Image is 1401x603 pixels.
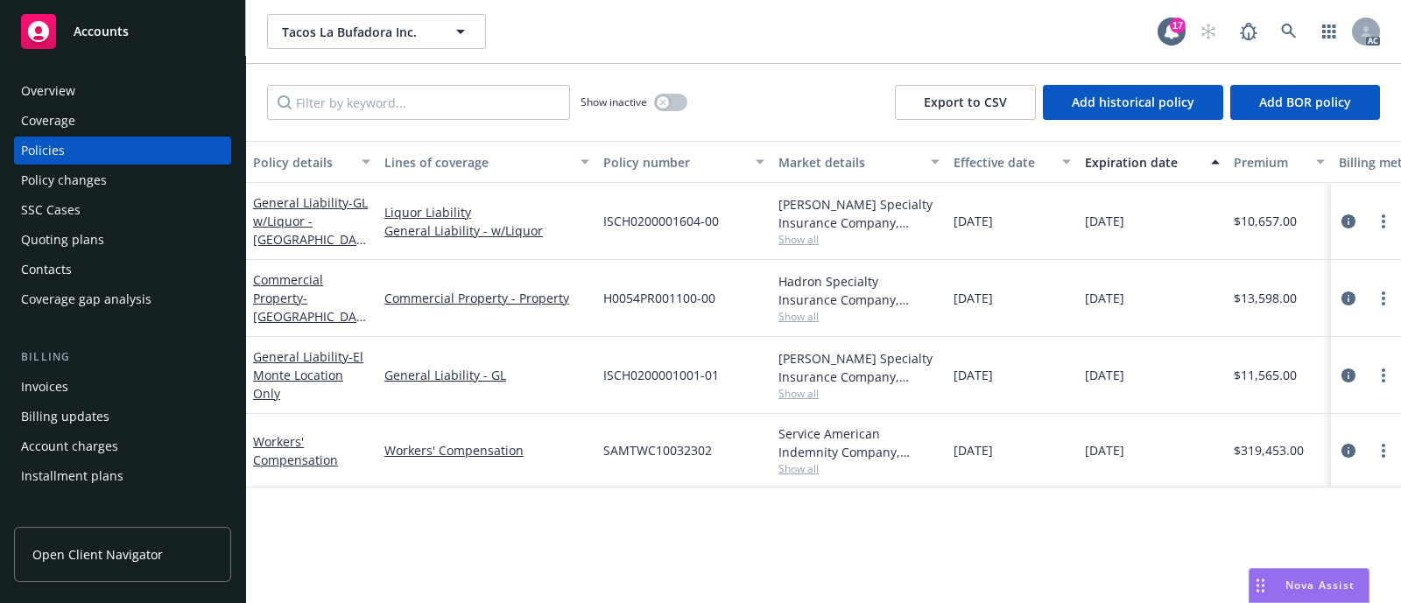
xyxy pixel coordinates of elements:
span: [DATE] [1085,366,1124,384]
a: General Liability - GL [384,366,589,384]
span: [DATE] [954,212,993,230]
a: Invoices [14,373,231,401]
div: Service American Indemnity Company, Service American Indemnity Company, Method Insurance [778,424,940,461]
button: Add historical policy [1043,85,1223,120]
a: circleInformation [1338,211,1359,232]
div: Overview [21,77,75,105]
a: Report a Bug [1231,14,1266,49]
span: $11,565.00 [1234,366,1297,384]
button: Tacos La Bufadora Inc. [267,14,486,49]
div: 17 [1170,18,1186,33]
div: Lines of coverage [384,153,570,172]
div: Installment plans [21,462,123,490]
span: Add historical policy [1072,94,1194,110]
a: circleInformation [1338,440,1359,461]
div: Market details [778,153,920,172]
a: Policy changes [14,166,231,194]
div: Billing [14,348,231,366]
div: Drag to move [1250,569,1271,602]
a: Workers' Compensation [384,441,589,459]
span: $319,453.00 [1234,441,1304,459]
span: Show all [778,309,940,324]
div: Hadron Specialty Insurance Company, Hadron Holdings, LP, RT Specialty Insurance Services, LLC (RS... [778,272,940,309]
span: $10,657.00 [1234,212,1297,230]
button: Lines of coverage [377,141,596,183]
button: Effective date [947,141,1078,183]
span: ISCH0200001604-00 [603,212,719,230]
a: more [1373,288,1394,309]
a: circleInformation [1338,365,1359,386]
a: Contacts [14,256,231,284]
span: - El Monte Location Only [253,348,363,402]
button: Policy number [596,141,771,183]
span: Add BOR policy [1259,94,1351,110]
button: Expiration date [1078,141,1227,183]
span: $13,598.00 [1234,289,1297,307]
a: Installment plans [14,462,231,490]
div: Premium [1234,153,1306,172]
a: more [1373,365,1394,386]
a: Coverage gap analysis [14,285,231,313]
button: Premium [1227,141,1332,183]
div: Coverage gap analysis [21,285,151,313]
input: Filter by keyword... [267,85,570,120]
div: Policy changes [21,166,107,194]
div: Billing updates [21,403,109,431]
div: Expiration date [1085,153,1200,172]
span: SAMTWC10032302 [603,441,712,459]
a: Workers' Compensation [253,433,338,468]
a: General Liability [253,348,363,402]
div: Account charges [21,432,118,460]
div: Effective date [954,153,1052,172]
span: [DATE] [954,441,993,459]
a: Overview [14,77,231,105]
a: Billing updates [14,403,231,431]
a: circleInformation [1338,288,1359,309]
span: Accounts [74,25,129,39]
a: Policies [14,137,231,165]
a: more [1373,440,1394,461]
span: Show all [778,461,940,476]
span: Open Client Navigator [32,545,163,564]
button: Export to CSV [895,85,1036,120]
span: Show all [778,232,940,247]
div: Policy number [603,153,745,172]
a: General Liability [253,194,368,266]
div: Quoting plans [21,226,104,254]
button: Policy details [246,141,377,183]
a: Account charges [14,432,231,460]
span: H0054PR001100-00 [603,289,715,307]
a: SSC Cases [14,196,231,224]
span: [DATE] [1085,441,1124,459]
a: General Liability - w/Liquor [384,221,589,240]
a: Commercial Property - Property [384,289,589,307]
div: Contacts [21,256,72,284]
a: Start snowing [1191,14,1226,49]
button: Add BOR policy [1230,85,1380,120]
a: Liquor Liability [384,203,589,221]
div: Policies [21,137,65,165]
button: Market details [771,141,947,183]
a: Quoting plans [14,226,231,254]
a: Search [1271,14,1306,49]
span: ISCH0200001001-01 [603,366,719,384]
a: Accounts [14,7,231,56]
span: [DATE] [1085,212,1124,230]
button: Nova Assist [1249,568,1369,603]
span: Show all [778,386,940,401]
a: more [1373,211,1394,232]
a: Switch app [1312,14,1347,49]
div: SSC Cases [21,196,81,224]
a: Coverage [14,107,231,135]
div: [PERSON_NAME] Specialty Insurance Company, [PERSON_NAME][GEOGRAPHIC_DATA], RT Specialty Insurance... [778,349,940,386]
a: Commercial Property [253,271,363,380]
div: [PERSON_NAME] Specialty Insurance Company, [PERSON_NAME][GEOGRAPHIC_DATA], RT Specialty Insurance... [778,195,940,232]
div: Invoices [21,373,68,401]
span: Show inactive [581,95,647,109]
div: Coverage [21,107,75,135]
span: Nova Assist [1285,578,1355,592]
span: [DATE] [1085,289,1124,307]
span: [DATE] [954,289,993,307]
span: [DATE] [954,366,993,384]
div: Policy details [253,153,351,172]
